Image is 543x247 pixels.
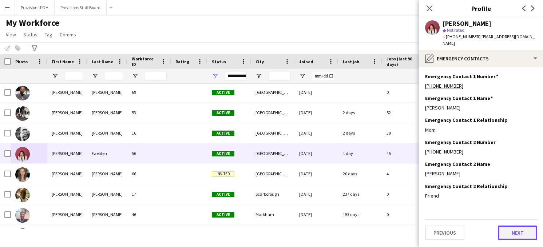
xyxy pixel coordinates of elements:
img: Jason McGibney [15,208,30,223]
div: Emergency contacts [419,50,543,67]
div: 17 [127,184,171,204]
div: [PERSON_NAME] [47,103,87,123]
div: Friend [425,192,537,199]
div: 52 [382,103,429,123]
div: [DATE] [295,123,338,143]
span: Active [212,151,234,156]
div: 46 [127,204,171,224]
button: Previous [425,226,464,240]
button: Open Filter Menu [92,73,98,79]
input: Joined Filter Input [312,72,334,80]
span: Joined [299,59,313,64]
span: Active [212,110,234,116]
span: Invited [212,171,234,177]
div: [PERSON_NAME] [87,123,127,143]
app-action-btn: Advanced filters [30,44,39,53]
span: First Name [52,59,74,64]
span: View [6,31,16,38]
div: [GEOGRAPHIC_DATA] [251,164,295,184]
span: Active [212,192,234,197]
button: Open Filter Menu [52,73,58,79]
span: Active [212,131,234,136]
img: Gendra Angela Faelden [15,147,30,162]
div: [DATE] [295,143,338,163]
div: 1 day [338,143,382,163]
button: Provisions Staff Board [55,0,107,15]
div: 18 [382,225,429,245]
div: [PERSON_NAME] [47,82,87,102]
span: City [255,59,264,64]
input: Workforce ID Filter Input [145,72,167,80]
h3: Emergency Contact 2 Name [425,161,490,167]
span: Active [212,90,234,95]
img: Dustin Gallagher [15,106,30,121]
div: [PERSON_NAME] [87,225,127,245]
span: Last job [343,59,359,64]
span: Workforce ID [132,56,158,67]
div: 237 days [338,184,382,204]
div: [GEOGRAPHIC_DATA] [251,123,295,143]
div: 4 [382,164,429,184]
div: 0 [382,204,429,224]
h3: Emergency Contact 1 Number [425,73,498,80]
div: [PERSON_NAME] [425,170,537,177]
a: Status [20,30,40,39]
span: t. [PHONE_NUMBER] [443,34,480,39]
div: [DATE] [295,103,338,123]
button: Open Filter Menu [255,73,262,79]
button: Open Filter Menu [299,73,306,79]
div: [PERSON_NAME] [47,143,87,163]
div: [PERSON_NAME] [47,204,87,224]
div: 66 [127,164,171,184]
div: 8 [127,225,171,245]
input: First Name Filter Input [65,72,83,80]
div: 20 days [338,164,382,184]
span: Last Name [92,59,113,64]
div: [PERSON_NAME] [47,184,87,204]
input: Last Name Filter Input [105,72,123,80]
img: Donovan Campbell [15,86,30,100]
span: | [EMAIL_ADDRESS][DOMAIN_NAME] [443,34,535,46]
span: Tag [45,31,52,38]
h3: Emergency Contact 1 Name [425,95,493,101]
div: 45 [382,143,429,163]
span: Rating [175,59,189,64]
a: [PHONE_NUMBER] [425,148,463,155]
div: 20 days [338,225,382,245]
div: 16 [127,123,171,143]
span: Jobs (last 90 days) [387,56,416,67]
div: [PERSON_NAME] [87,204,127,224]
div: [GEOGRAPHIC_DATA] [251,103,295,123]
div: 53 [127,103,171,123]
div: [PERSON_NAME] [47,164,87,184]
button: Next [498,226,537,240]
img: Giannina Fazzari [15,167,30,182]
span: Status [23,31,37,38]
div: Faelden [87,143,127,163]
button: Provisions FOH [15,0,55,15]
div: [GEOGRAPHIC_DATA] [251,143,295,163]
button: Open Filter Menu [212,73,218,79]
div: [DATE] [295,204,338,224]
div: [DATE] [295,184,338,204]
div: [PERSON_NAME] [87,82,127,102]
div: [PERSON_NAME] [87,164,127,184]
div: Mom [425,127,537,133]
div: [GEOGRAPHIC_DATA] [251,82,295,102]
div: 153 days [338,204,382,224]
div: Markham [251,204,295,224]
div: [PERSON_NAME] [87,103,127,123]
a: View [3,30,19,39]
div: [DATE] [295,225,338,245]
h3: Profile [419,4,543,13]
a: Comms [57,30,79,39]
div: 2 days [338,103,382,123]
span: Active [212,212,234,218]
div: Scarborough [251,184,295,204]
span: My Workforce [6,17,59,28]
div: [DATE] [295,82,338,102]
span: Status [212,59,226,64]
div: 2 days [338,123,382,143]
div: [GEOGRAPHIC_DATA] [251,225,295,245]
div: [PERSON_NAME] [443,20,491,27]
